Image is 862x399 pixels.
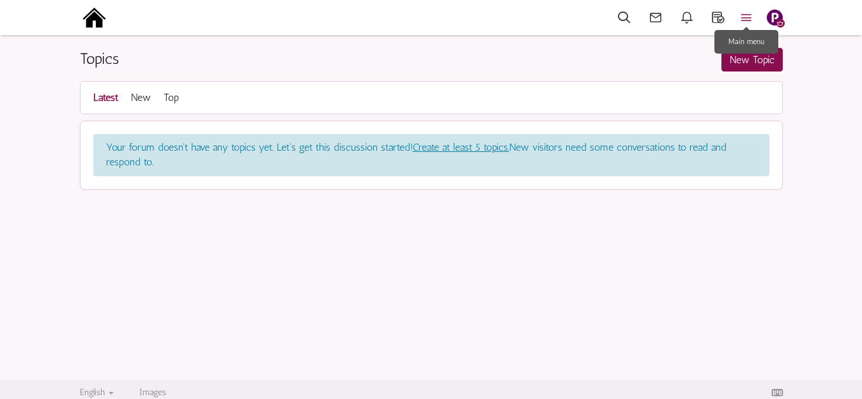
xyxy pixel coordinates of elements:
a: New Topic [721,48,783,72]
a: Create at least 5 topics. [413,141,509,153]
a: Latest [93,88,118,107]
a: Top [164,88,179,107]
span: English [80,387,105,398]
a: Topics [80,49,119,68]
a: New [131,88,151,107]
img: Slide1.png [767,10,783,26]
img: output-onlinepngtools%20-%202025-09-15T191211.976.png [80,3,109,32]
a: Images [139,387,166,398]
span: Your forum doesn't have any topics yet. Let's get this discussion started! New visitors need some... [106,141,727,168]
span: . [93,134,769,176]
span: New Topic [730,54,774,66]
